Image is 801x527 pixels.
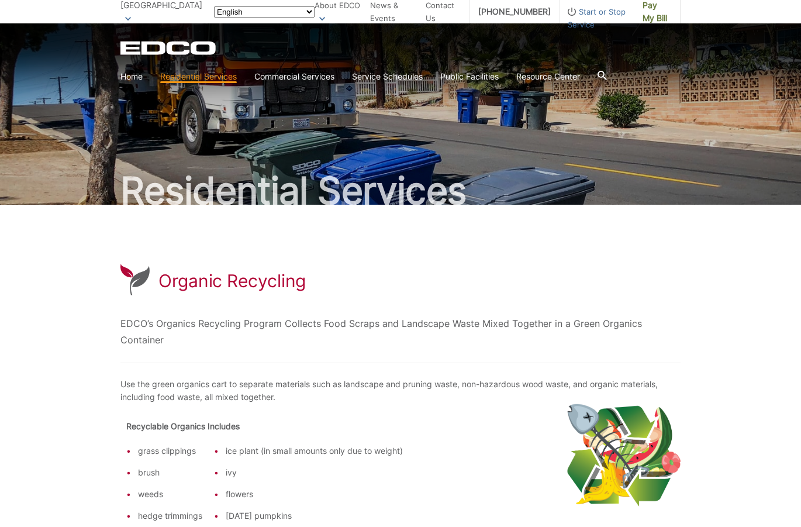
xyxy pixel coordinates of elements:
[226,509,403,522] li: [DATE] pumpkins
[214,6,315,18] select: Select a language
[352,70,423,83] a: Service Schedules
[226,466,403,479] li: ivy
[254,70,334,83] a: Commercial Services
[516,70,580,83] a: Resource Center
[158,270,306,291] h1: Organic Recycling
[226,445,403,457] li: ice plant (in small amounts only due to weight)
[120,378,681,404] p: Use the green organics cart to separate materials such as landscape and pruning waste, non-hazard...
[138,445,202,457] li: grass clippings
[120,41,217,55] a: EDCD logo. Return to the homepage.
[120,172,681,209] h2: Residential Services
[160,70,237,83] a: Residential Services
[120,315,681,348] p: EDCO’s Organics Recycling Program Collects Food Scraps and Landscape Waste Mixed Together in a Gr...
[138,488,202,501] li: weeds
[564,404,681,514] img: Organics Arrow
[138,509,202,522] li: hedge trimmings
[226,488,403,501] li: flowers
[126,421,240,431] strong: Recyclable Organics Includes
[138,466,202,479] li: brush
[440,70,499,83] a: Public Facilities
[120,70,143,83] a: Home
